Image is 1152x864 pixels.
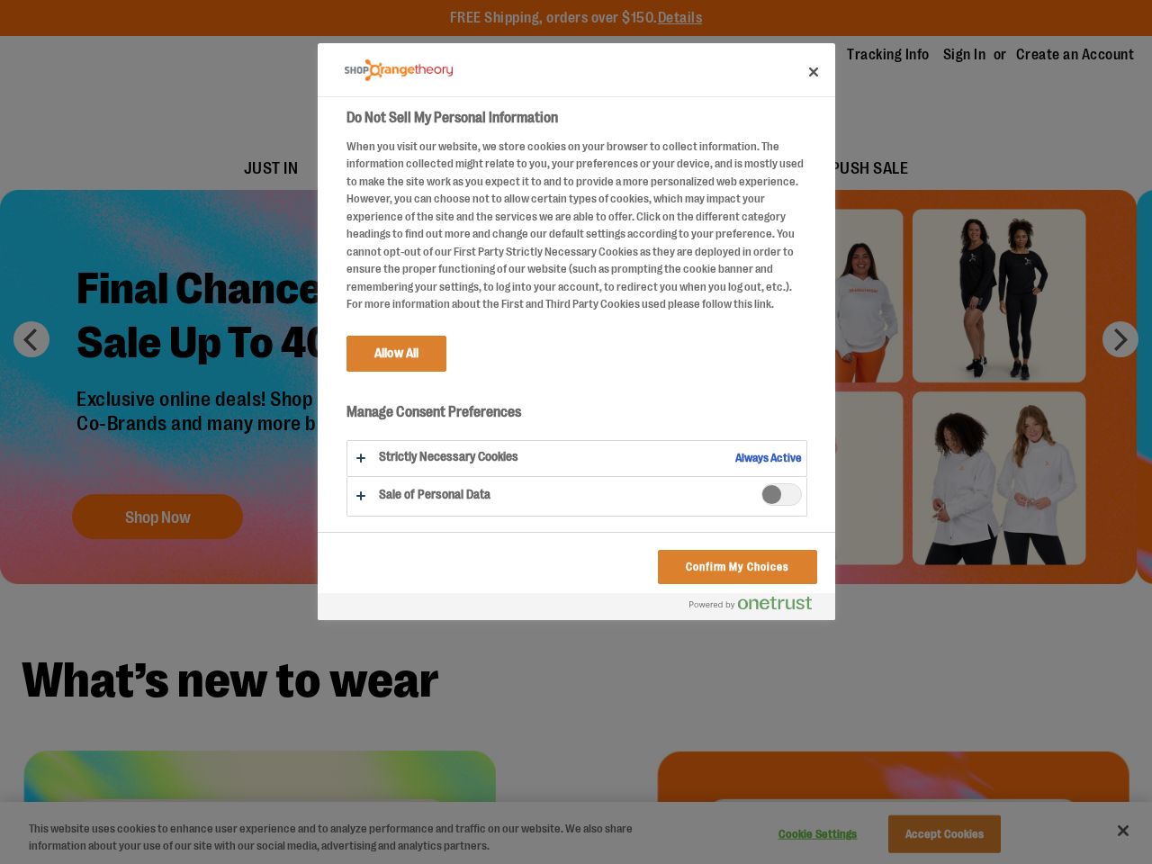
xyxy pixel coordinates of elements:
[346,336,446,372] button: Allow All
[794,52,833,92] button: Close
[345,59,453,82] img: Company Logo
[346,403,807,431] h3: Manage Consent Preferences
[318,43,835,620] div: Preference center
[761,483,802,506] span: Sale of Personal Data
[346,138,807,313] div: When you visit our website, we store cookies on your browser to collect information. The informat...
[345,52,453,88] div: Company Logo
[657,550,816,584] button: Confirm My Choices
[346,107,807,129] h2: Do Not Sell My Personal Information
[689,596,826,618] a: Powered by OneTrust Opens in a new Tab
[689,596,812,610] img: Powered by OneTrust Opens in a new Tab
[318,43,835,620] div: Do Not Sell My Personal Information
